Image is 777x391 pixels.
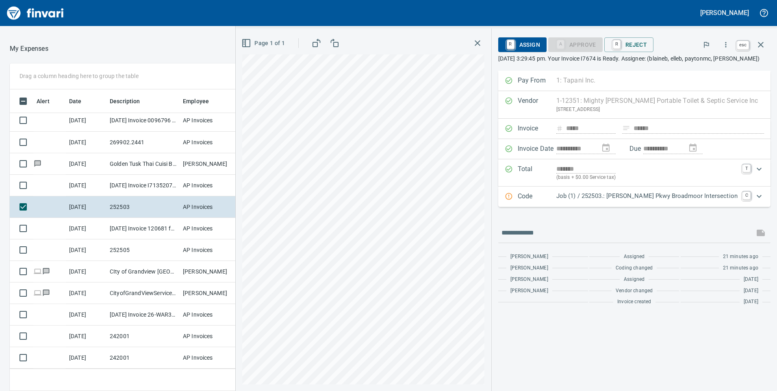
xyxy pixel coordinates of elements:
td: [DATE] [66,110,106,131]
td: [DATE] [66,326,106,347]
span: This records your message into the invoice and notifies anyone mentioned [751,223,770,243]
span: [PERSON_NAME] [510,276,548,284]
span: Invoice created [617,298,651,306]
td: CIty of Grandview [GEOGRAPHIC_DATA] [GEOGRAPHIC_DATA] [106,261,180,282]
span: [DATE] [744,287,758,295]
span: Online transaction [33,269,42,274]
td: AP Invoices [180,326,241,347]
td: [PERSON_NAME] [180,282,241,304]
a: R [507,40,514,49]
a: R [613,40,621,49]
p: (basis + $0.00 Service tax) [556,174,738,182]
td: 242001 [106,347,180,369]
td: [DATE] [66,282,106,304]
span: Assign [505,38,540,52]
p: [DATE] 3:29:45 pm. Your Invoice I7674 is Ready. Assignee: (blaineb, elleb, paytonmc, [PERSON_NAME]) [498,54,770,63]
td: [PERSON_NAME] [180,261,241,282]
td: AP Invoices [180,175,241,196]
nav: breadcrumb [10,44,48,54]
span: Assigned [624,276,645,284]
button: RAssign [498,37,547,52]
span: [PERSON_NAME] [510,264,548,272]
td: AP Invoices [180,304,241,326]
span: Reject [611,38,647,52]
td: [DATE] Invoice 120681 from CONCRETE SPECIAL TIES, INC (1-11162) [106,218,180,239]
span: Description [110,96,140,106]
td: [DATE] Invoice 0096796 from [PERSON_NAME] Enterprises Inc (1-10368) [106,110,180,131]
td: AP Invoices [180,132,241,153]
td: AP Invoices [180,347,241,369]
span: Has messages [33,161,42,166]
td: [DATE] [66,132,106,153]
span: Assigned [624,253,645,261]
p: My Expenses [10,44,48,54]
span: 21 minutes ago [723,264,758,272]
td: [DATE] Invoice 26-WAR312664-1 from Department Of Ecology (1-10294) [106,304,180,326]
td: [DATE] [66,196,106,218]
span: 21 minutes ago [723,253,758,261]
td: [DATE] [66,175,106,196]
td: [DATE] [66,239,106,261]
span: Coding changed [616,264,653,272]
p: Job (1) / 252503.: [PERSON_NAME] Pkwy Broadmoor Intersection [556,191,738,201]
img: Finvari [5,3,66,23]
span: Online transaction [33,290,42,295]
span: Vendor changed [616,287,653,295]
td: CityofGrandViewService Draper UT [106,282,180,304]
span: [DATE] [744,276,758,284]
a: T [742,164,751,172]
span: Date [69,96,92,106]
div: Expand [498,187,770,207]
p: Total [518,164,556,182]
span: Page 1 of 1 [243,38,285,48]
td: Golden Tusk Thai Cuisi Battle Ground [GEOGRAPHIC_DATA] [106,153,180,175]
button: RReject [604,37,653,52]
span: Employee [183,96,209,106]
td: [PERSON_NAME] [180,153,241,175]
div: Expand [498,159,770,187]
button: [PERSON_NAME] [698,7,751,19]
span: Date [69,96,82,106]
p: Drag a column heading here to group the table [20,72,139,80]
td: [DATE] [66,347,106,369]
span: Alert [37,96,50,106]
td: AP Invoices [180,110,241,131]
span: Alert [37,96,60,106]
td: 269902.2441 [106,132,180,153]
a: C [742,191,751,200]
td: AP Invoices [180,239,241,261]
td: 252503 [106,196,180,218]
a: esc [737,41,749,50]
td: 252505 [106,239,180,261]
span: Employee [183,96,219,106]
td: [DATE] [66,304,106,326]
td: [DATE] Invoice I7135207 from H.D. [PERSON_NAME] Company Inc. (1-10431) [106,175,180,196]
td: [DATE] [66,261,106,282]
span: Has messages [42,269,50,274]
span: [PERSON_NAME] [510,287,548,295]
p: Code [518,191,556,202]
span: [PERSON_NAME] [510,253,548,261]
span: Has messages [42,290,50,295]
td: [DATE] [66,153,106,175]
td: 242001 [106,326,180,347]
div: Job Phase required [548,41,603,48]
span: [DATE] [744,298,758,306]
td: AP Invoices [180,218,241,239]
span: Description [110,96,151,106]
h5: [PERSON_NAME] [700,9,749,17]
td: AP Invoices [180,196,241,218]
button: Page 1 of 1 [240,36,288,51]
td: [DATE] [66,218,106,239]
